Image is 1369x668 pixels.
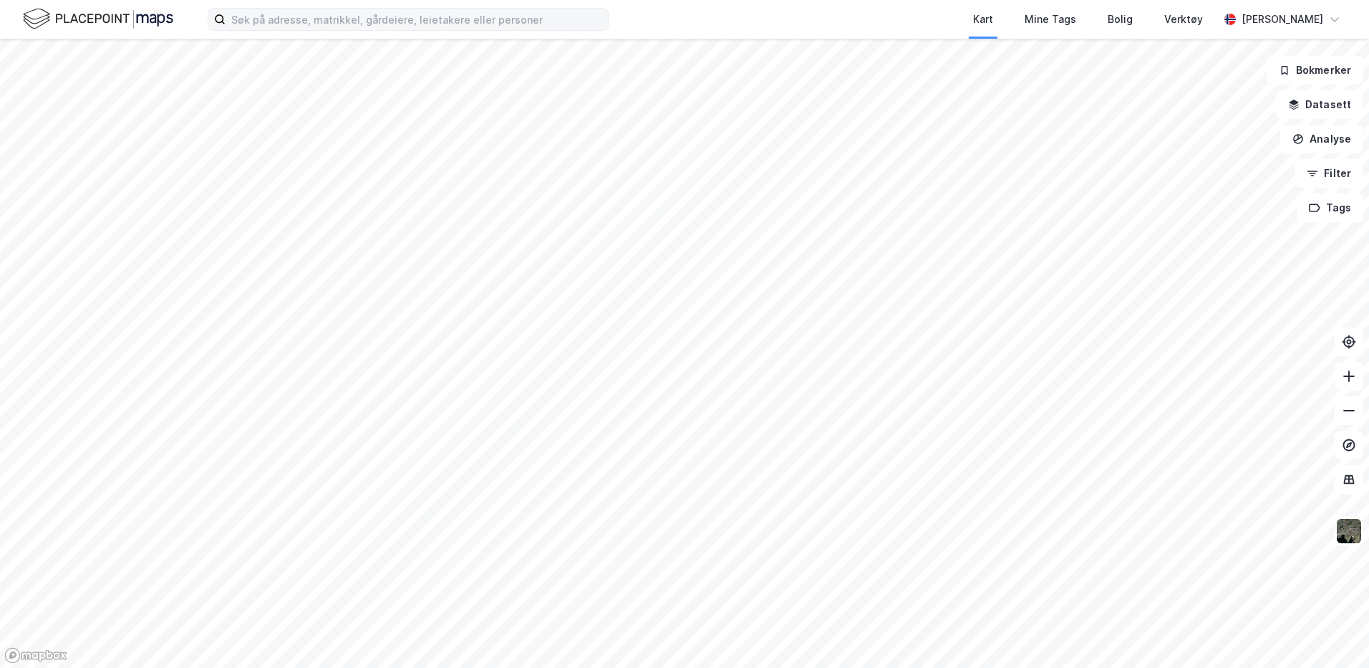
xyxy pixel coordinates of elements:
div: Kontrollprogram for chat [1297,599,1369,668]
div: Verktøy [1164,11,1203,28]
div: [PERSON_NAME] [1242,11,1323,28]
img: logo.f888ab2527a4732fd821a326f86c7f29.svg [23,6,173,32]
iframe: Chat Widget [1297,599,1369,668]
input: Søk på adresse, matrikkel, gårdeiere, leietakere eller personer [226,9,608,30]
div: Bolig [1108,11,1133,28]
div: Mine Tags [1025,11,1076,28]
div: Kart [973,11,993,28]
